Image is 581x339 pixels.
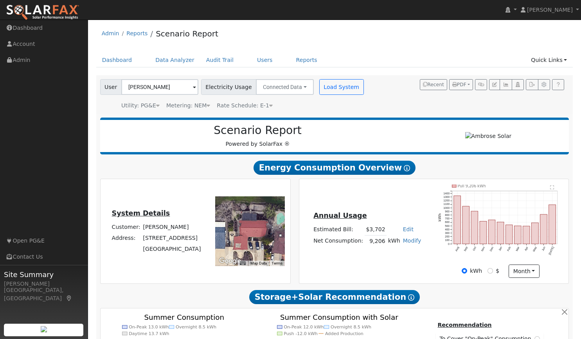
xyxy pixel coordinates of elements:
div: [PERSON_NAME] [4,280,84,288]
span: Electricity Usage [201,79,256,95]
rect: onclick="" [480,221,487,244]
text: Jun [541,246,546,252]
text: 1000 [443,207,450,210]
span: Site Summary [4,269,84,280]
text: Overnight 8.5 kWh [331,324,372,330]
rect: onclick="" [514,226,522,244]
rect: onclick="" [549,205,556,244]
text: Sep [463,246,468,252]
a: Audit Trail [200,53,239,67]
text: 600 [445,221,450,224]
text: Aug [455,246,460,252]
a: Help Link [552,79,564,90]
button: Login As [512,79,524,90]
text: 100 [445,239,450,242]
u: Recommendation [437,322,491,328]
button: Settings [538,79,550,90]
a: Users [251,53,279,67]
button: Generate Report Link [475,79,487,90]
text: 400 [445,228,450,231]
h2: Scenario Report [108,124,407,137]
text: Overnight 8.5 kWh [176,324,216,330]
button: month [509,265,540,278]
button: Map Data [250,261,267,266]
text: 0 [448,243,450,246]
span: Storage+Solar Recommendation [249,290,420,304]
text: 900 [445,210,450,213]
rect: onclick="" [505,225,513,244]
text: 800 [445,214,450,217]
div: Powered by SolarFax ® [104,124,412,148]
button: Edit User [489,79,500,90]
a: Dashboard [96,53,138,67]
rect: onclick="" [488,220,495,244]
text: Daytime 13.7 kWh [129,331,169,336]
td: kWh [387,236,401,247]
a: Quick Links [525,53,573,67]
rect: onclick="" [540,214,547,244]
u: Annual Usage [313,212,367,219]
text: Mar [515,246,520,252]
text: 500 [445,225,450,228]
input: $ [487,268,493,274]
td: [PERSON_NAME] [142,221,202,232]
label: $ [496,267,499,275]
td: [GEOGRAPHIC_DATA] [142,244,202,255]
text: Apr [524,246,529,252]
text: Feb [507,246,511,252]
span: Energy Consumption Overview [254,161,416,175]
a: Admin [102,30,119,36]
text: May [532,246,538,252]
span: User [100,79,122,95]
text: 300 [445,232,450,235]
i: Show Help [408,294,414,301]
div: Metering: NEM [166,102,210,110]
a: Terms (opens in new tab) [272,261,282,265]
label: kWh [470,267,482,275]
rect: onclick="" [523,226,530,244]
a: Edit [403,226,414,232]
text:  [550,185,554,190]
td: [STREET_ADDRESS] [142,232,202,243]
button: Connected Data [256,79,314,95]
a: Scenario Report [156,29,218,38]
button: Keyboard shortcuts [240,261,245,266]
input: Select a User [121,79,198,95]
button: Multi-Series Graph [500,79,512,90]
button: Load System [319,79,364,95]
a: Data Analyzer [149,53,200,67]
button: PDF [449,79,473,90]
td: 9,206 [365,236,387,247]
img: Google [217,256,243,266]
button: Export Interval Data [526,79,538,90]
text: 700 [445,217,450,220]
span: PDF [452,82,466,87]
text: Jan [498,246,503,252]
i: Show Help [404,165,410,171]
button: Recent [420,79,447,90]
rect: onclick="" [462,206,469,244]
img: SolarFax [6,4,79,21]
div: Utility: PG&E [121,102,160,110]
div: [GEOGRAPHIC_DATA], [GEOGRAPHIC_DATA] [4,286,84,303]
text: kWh [438,213,442,221]
text: Added Production [326,331,364,336]
text: 1300 [443,196,450,199]
td: Estimated Bill: [312,224,365,236]
text: 1400 [443,192,450,195]
td: $3,702 [365,224,387,236]
text: On-Peak 12.0 kWh [284,324,324,330]
input: kWh [462,268,467,274]
text: 1100 [443,203,450,206]
text: 200 [445,235,450,238]
text: Pull 9,206 kWh [457,184,486,188]
span: Alias: HE1 [217,102,273,109]
img: Ambrose Solar [465,132,512,140]
u: System Details [112,209,170,217]
rect: onclick="" [454,196,461,244]
text: Oct [472,246,477,251]
text: Summer Consumption [144,313,224,321]
text: Push -12.0 kWh [284,331,318,336]
td: Net Consumption: [312,236,365,247]
text: [DATE] [548,246,555,256]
